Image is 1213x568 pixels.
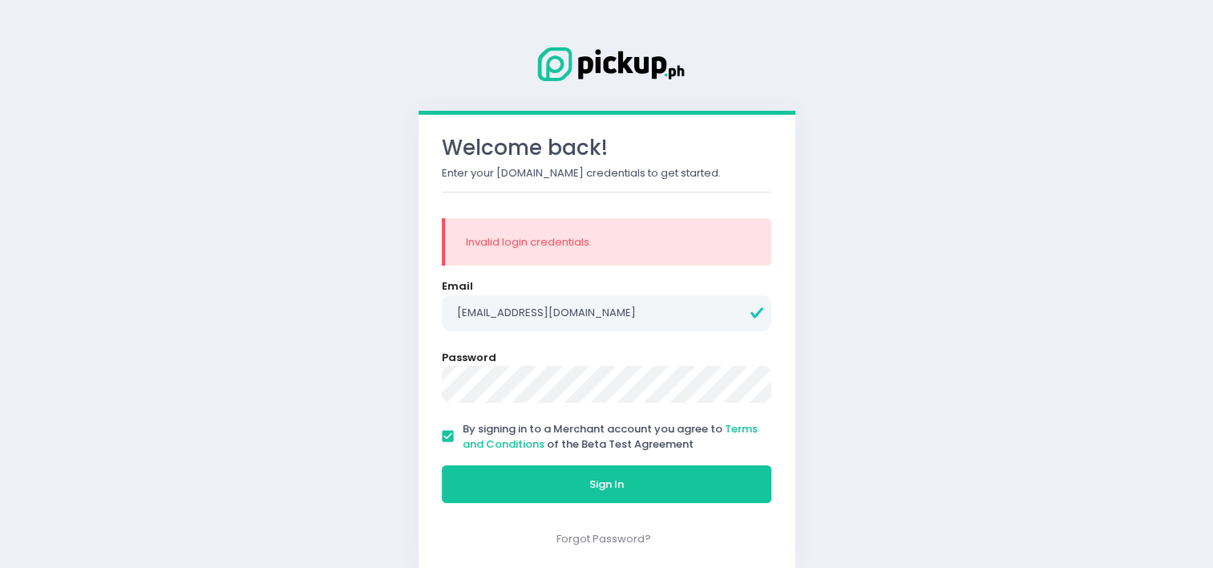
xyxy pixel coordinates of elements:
input: Email [442,295,772,332]
label: Password [442,350,496,366]
span: Sign In [589,477,624,492]
h3: Welcome back! [442,136,772,160]
div: Invalid login credentials. [466,234,751,250]
p: Enter your [DOMAIN_NAME] credentials to get started. [442,165,772,181]
span: By signing in to a Merchant account you agree to of the Beta Test Agreement [463,421,758,452]
button: Sign In [442,465,772,504]
img: Logo [527,44,687,84]
a: Forgot Password? [556,531,651,546]
label: Email [442,278,473,294]
a: Terms and Conditions [463,421,758,452]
